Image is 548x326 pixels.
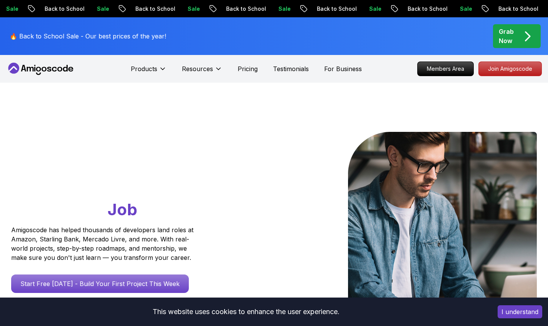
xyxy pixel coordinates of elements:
h1: Go From Learning to Hired: Master Java, Spring Boot & Cloud Skills That Get You the [11,132,223,221]
button: Accept cookies [498,305,542,318]
p: 🔥 Back to School Sale - Our best prices of the year! [10,32,166,41]
span: Job [108,200,137,219]
p: Grab Now [499,27,514,45]
p: Back to School [38,5,90,13]
p: Back to School [219,5,272,13]
p: Sale [362,5,387,13]
a: Start Free [DATE] - Build Your First Project This Week [11,274,189,293]
p: Back to School [128,5,181,13]
p: Sale [272,5,296,13]
a: For Business [324,64,362,73]
div: This website uses cookies to enhance the user experience. [6,303,486,320]
a: Pricing [238,64,258,73]
p: Amigoscode has helped thousands of developers land roles at Amazon, Starling Bank, Mercado Livre,... [11,225,196,262]
p: Sale [90,5,115,13]
p: Back to School [310,5,362,13]
button: Products [131,64,167,80]
button: Resources [182,64,222,80]
p: Resources [182,64,213,73]
p: Back to School [491,5,544,13]
a: Join Amigoscode [478,62,542,76]
p: Back to School [401,5,453,13]
p: Sale [181,5,205,13]
a: Members Area [417,62,474,76]
a: Testimonials [273,64,309,73]
p: Products [131,64,157,73]
p: Sale [453,5,478,13]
